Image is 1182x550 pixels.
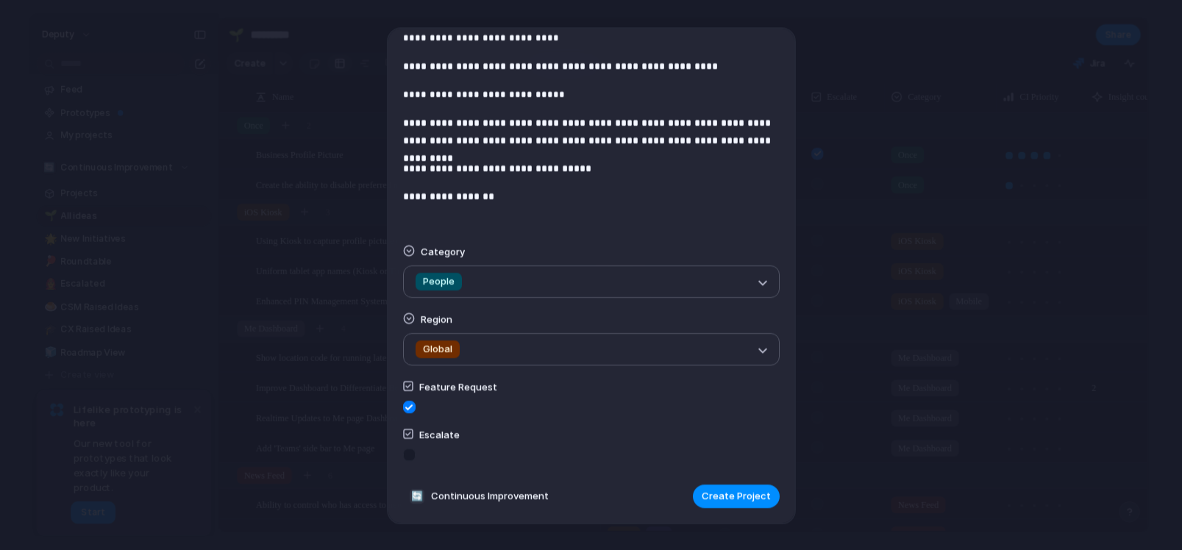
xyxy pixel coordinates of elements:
span: Continuous Improvement [431,490,549,504]
span: Feature Request [419,381,497,393]
span: Global [423,343,452,357]
div: 🔄 [410,489,424,504]
span: People [423,275,455,290]
span: Region [421,313,452,325]
span: Create Project [702,490,771,504]
span: Escalate [419,429,460,440]
span: Category [421,246,465,257]
button: Create Project [693,485,780,508]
